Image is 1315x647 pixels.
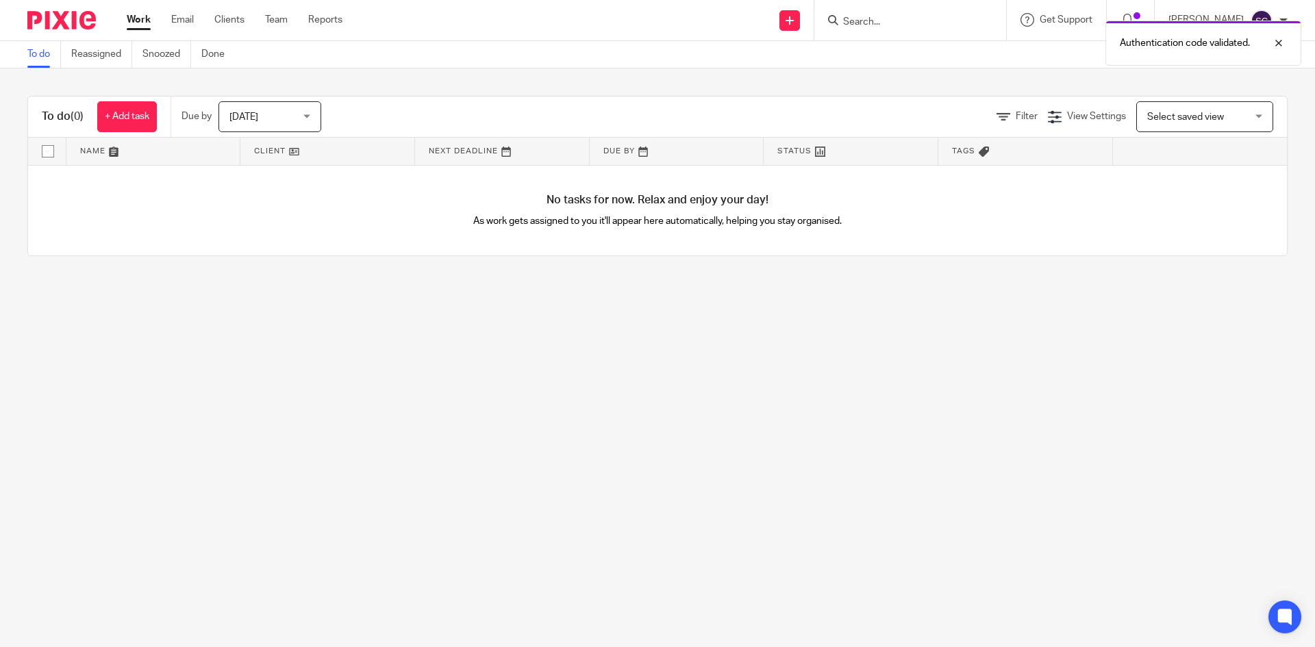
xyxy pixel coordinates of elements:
a: Work [127,13,151,27]
span: Tags [952,147,975,155]
img: Pixie [27,11,96,29]
a: Snoozed [142,41,191,68]
p: Due by [181,110,212,123]
span: (0) [71,111,84,122]
a: To do [27,41,61,68]
span: [DATE] [229,112,258,122]
a: + Add task [97,101,157,132]
span: Filter [1016,112,1038,121]
a: Clients [214,13,245,27]
span: Select saved view [1147,112,1224,122]
a: Reports [308,13,342,27]
img: svg%3E [1251,10,1273,31]
a: Reassigned [71,41,132,68]
a: Email [171,13,194,27]
h1: To do [42,110,84,124]
p: Authentication code validated. [1120,36,1250,50]
p: As work gets assigned to you it'll appear here automatically, helping you stay organised. [343,214,973,228]
span: View Settings [1067,112,1126,121]
a: Team [265,13,288,27]
a: Done [201,41,235,68]
h4: No tasks for now. Relax and enjoy your day! [28,193,1287,207]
